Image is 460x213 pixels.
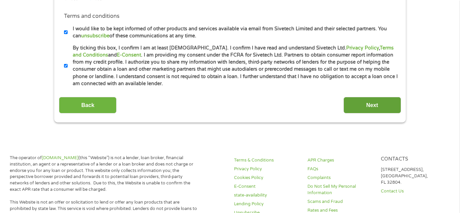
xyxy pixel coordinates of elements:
a: Terms & Conditions [234,157,299,164]
a: Privacy Policy [346,45,379,51]
label: By ticking this box, I confirm I am at least [DEMOGRAPHIC_DATA]. I confirm I have read and unders... [68,44,398,87]
a: Scams and Fraud [307,199,373,205]
a: E-Consent [117,52,141,58]
p: [STREET_ADDRESS], [GEOGRAPHIC_DATA], FL 32804. [381,167,446,186]
a: FAQs [307,166,373,172]
a: E-Consent [234,183,299,190]
a: Do Not Sell My Personal Information [307,183,373,196]
a: Contact Us [381,188,446,194]
a: APR Charges [307,157,373,164]
a: Terms and Conditions [73,45,394,58]
a: Cookies Policy [234,175,299,181]
input: Back [59,97,117,113]
a: state-availability [234,192,299,199]
a: unsubscribe [81,33,109,39]
p: The operator of (this “Website”) is not a lender, loan broker, financial institution, an agent or... [10,155,200,193]
a: Lending Policy [234,201,299,207]
label: I would like to be kept informed of other products and services available via email from Sivetech... [68,25,398,40]
input: Next [343,97,401,113]
h4: Contacts [381,156,446,163]
a: [DOMAIN_NAME] [42,155,78,161]
a: Privacy Policy [234,166,299,172]
label: Terms and conditions [64,13,120,20]
a: Complaints [307,175,373,181]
